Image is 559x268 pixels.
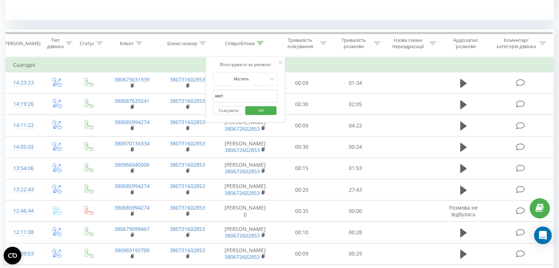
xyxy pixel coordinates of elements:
div: Бізнес номер [167,40,197,47]
button: Скасувати [213,106,244,115]
a: 380731602853 [170,161,205,168]
a: 380672602853 [225,189,260,196]
div: Коментар/категорія дзвінка [494,37,537,50]
div: Назва схеми переадресації [389,37,427,50]
a: 380685994274 [114,182,150,189]
td: 02:05 [329,94,382,115]
td: 00:20 [275,179,329,200]
a: 380731602853 [170,140,205,147]
td: 01:53 [329,157,382,179]
td: 00:09 [275,115,329,136]
td: 00:28 [329,222,382,243]
div: Фільтрувати за умовою [213,61,277,68]
td: 00:09 [275,243,329,264]
a: 380970134334 [114,140,150,147]
div: 14:19:26 [13,97,33,111]
div: Клієнт [120,40,134,47]
td: 00:30 [275,136,329,157]
td: 00:10 [275,222,329,243]
td: 00:30 [275,94,329,115]
a: 380672602853 [225,253,260,260]
td: [PERSON_NAME] [215,136,275,157]
div: 12:46:44 [13,204,33,218]
div: Статус [80,40,94,47]
div: 14:23:23 [13,76,33,90]
td: 00:24 [329,136,382,157]
a: 380966040006 [114,161,150,168]
a: 380672602853 [225,146,260,153]
a: 380672602853 [225,168,260,175]
div: Open Intercom Messenger [534,227,552,244]
a: 380685994274 [114,204,150,211]
span: Розмова не відбулась [449,204,478,218]
a: 380731602853 [170,204,205,211]
div: 14:05:02 [13,140,33,154]
a: 380685994274 [114,119,150,126]
td: 00:00 [329,200,382,222]
td: 04:22 [329,115,382,136]
div: 12:11:08 [13,225,33,239]
td: 00:09 [275,72,329,94]
a: 380731602853 [170,76,205,83]
div: 14:11:22 [13,118,33,133]
td: 00:35 [275,200,329,222]
a: 380672602853 [225,232,260,239]
a: 380731602853 [170,182,205,189]
span: OK [251,105,271,116]
div: 13:54:06 [13,161,33,175]
div: 13:22:43 [13,182,33,197]
a: 380672602853 [225,125,260,132]
a: 380731602853 [170,119,205,126]
a: 380731602853 [170,225,205,232]
div: Співробітник [225,40,255,47]
td: [PERSON_NAME] [215,222,275,243]
td: 27:43 [329,179,382,200]
div: Тривалість розмови [335,37,372,50]
button: OK [245,106,276,115]
a: 380731602853 [170,247,205,254]
a: 380679099467 [114,225,150,232]
td: [PERSON_NAME] [215,115,275,136]
td: [PERSON_NAME] [215,243,275,264]
td: 01:34 [329,72,382,94]
a: 380687629241 [114,97,150,104]
td: 00:29 [329,243,382,264]
td: [PERSON_NAME] () [215,200,275,222]
td: [PERSON_NAME] [215,157,275,179]
div: 12:09:03 [13,247,33,261]
div: Тривалість очікування [282,37,319,50]
td: [PERSON_NAME] [215,179,275,200]
div: Тип дзвінка [46,37,64,50]
div: Аудіозапис розмови [444,37,487,50]
td: Сьогодні [6,58,553,72]
a: 380969193700 [114,247,150,254]
button: Open CMP widget [4,247,21,264]
div: [PERSON_NAME] [3,40,40,47]
td: 00:15 [275,157,329,179]
a: 380673631939 [114,76,150,83]
input: Введіть значення [213,90,277,102]
a: 380731602853 [170,97,205,104]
